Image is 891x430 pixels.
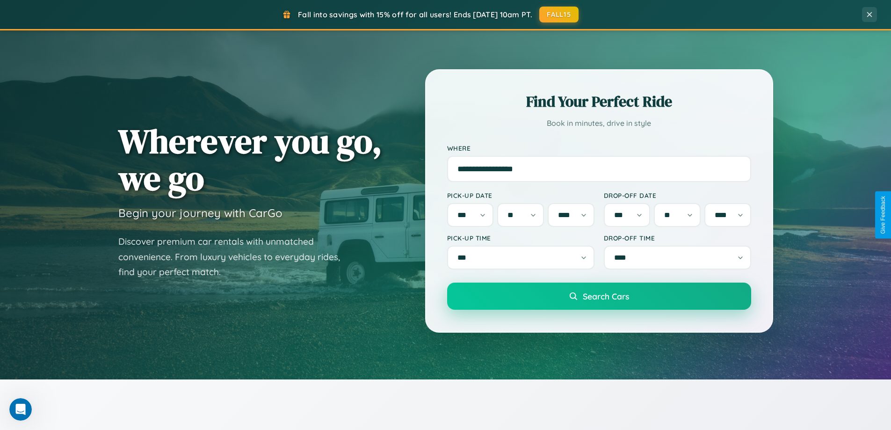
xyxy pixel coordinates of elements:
div: Give Feedback [880,196,886,234]
label: Pick-up Date [447,191,594,199]
label: Pick-up Time [447,234,594,242]
span: Fall into savings with 15% off for all users! Ends [DATE] 10am PT. [298,10,532,19]
h1: Wherever you go, we go [118,123,382,197]
label: Drop-off Time [604,234,751,242]
button: Search Cars [447,283,751,310]
label: Drop-off Date [604,191,751,199]
label: Where [447,144,751,152]
h2: Find Your Perfect Ride [447,91,751,112]
iframe: Intercom live chat [9,398,32,421]
span: Search Cars [583,291,629,301]
h3: Begin your journey with CarGo [118,206,283,220]
p: Discover premium car rentals with unmatched convenience. From luxury vehicles to everyday rides, ... [118,234,352,280]
button: FALL15 [539,7,579,22]
p: Book in minutes, drive in style [447,117,751,130]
